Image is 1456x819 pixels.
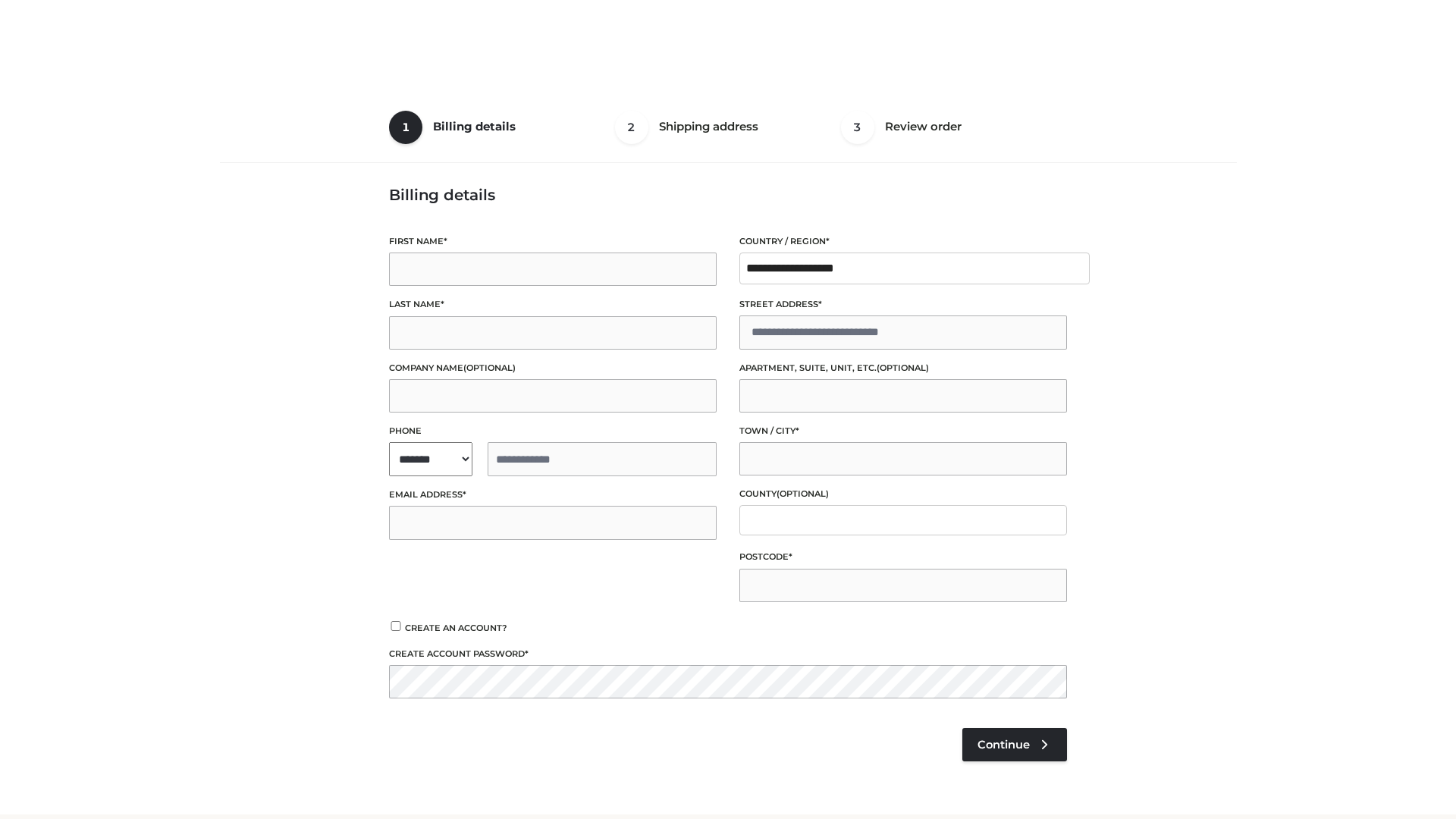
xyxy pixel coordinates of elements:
span: Billing details [433,119,516,133]
label: Town / City [739,424,1067,438]
label: Postcode [739,550,1067,564]
label: Create account password [389,647,1067,661]
label: Country / Region [739,234,1067,249]
h3: Billing details [389,186,1067,204]
label: Apartment, suite, unit, etc. [739,361,1067,375]
span: (optional) [777,488,829,499]
span: 3 [841,111,874,144]
label: Company name [389,361,717,375]
a: Continue [962,728,1067,761]
label: First name [389,234,717,249]
span: Continue [977,738,1030,752]
span: 2 [615,111,648,144]
span: (optional) [463,362,516,373]
span: Shipping address [659,119,758,133]
span: Create an account? [405,623,507,633]
label: County [739,487,1067,501]
span: (optional) [877,362,929,373]
input: Create an account? [389,621,403,631]
label: Street address [739,297,1067,312]
span: Review order [885,119,962,133]
span: 1 [389,111,422,144]
label: Phone [389,424,717,438]
label: Email address [389,488,717,502]
label: Last name [389,297,717,312]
